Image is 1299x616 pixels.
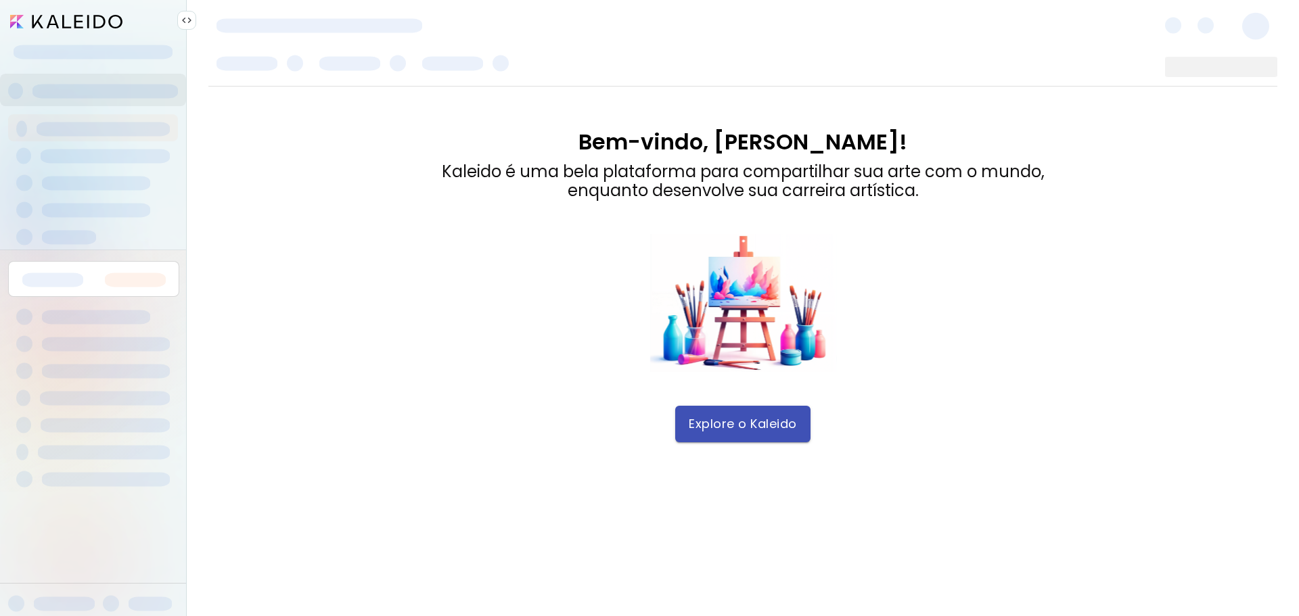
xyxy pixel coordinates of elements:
div: Kaleido é uma bela plataforma para compartilhar sua arte com o mundo, enquanto desenvolve sua car... [442,162,1045,200]
img: dashboard_ftu_welcome [649,234,837,372]
div: Bem-vindo, [PERSON_NAME]! [442,130,1045,154]
span: Explore o Kaleido [689,417,797,431]
button: Explore o Kaleido [675,406,811,442]
img: collapse [181,15,192,26]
